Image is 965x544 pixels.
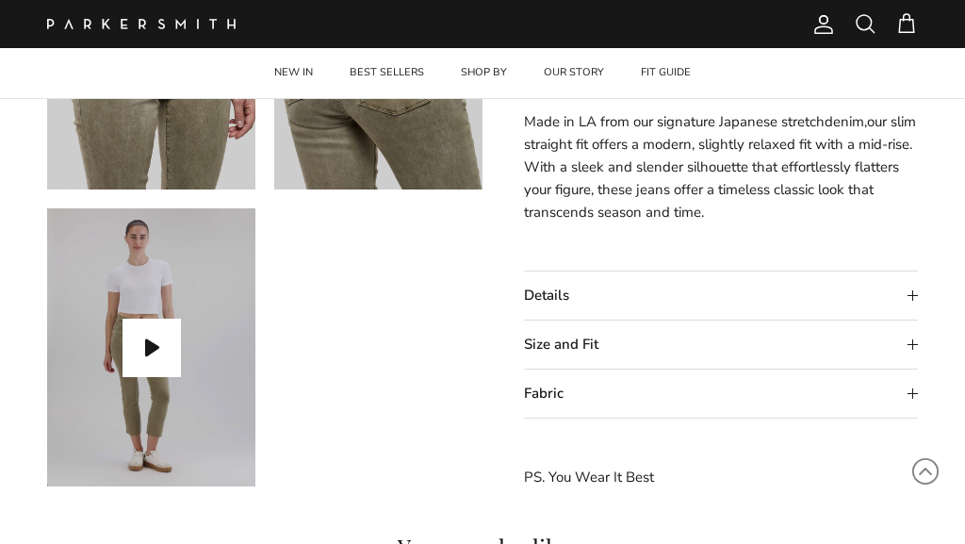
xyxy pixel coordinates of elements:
a: SHOP BY [444,48,524,98]
summary: Size and Fit [524,321,918,369]
img: Parker Smith [47,19,236,29]
svg: Scroll to Top [911,457,940,486]
p: PS. You Wear It Best [524,466,918,488]
a: FIT GUIDE [624,48,708,98]
a: BEST SELLERS [333,48,441,98]
a: NEW IN [257,48,330,98]
span: Made in LA from our signature Japanese stretch [524,112,825,131]
summary: Fabric [524,370,918,418]
button: Play video [123,319,181,377]
summary: Details [524,272,918,320]
span: denim, [825,112,867,131]
span: our slim straight fit offers a modern, slightly relaxed fit with a mid-rise. With a sleek and sle... [524,112,916,222]
a: Account [805,13,835,36]
a: OUR STORY [527,48,621,98]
